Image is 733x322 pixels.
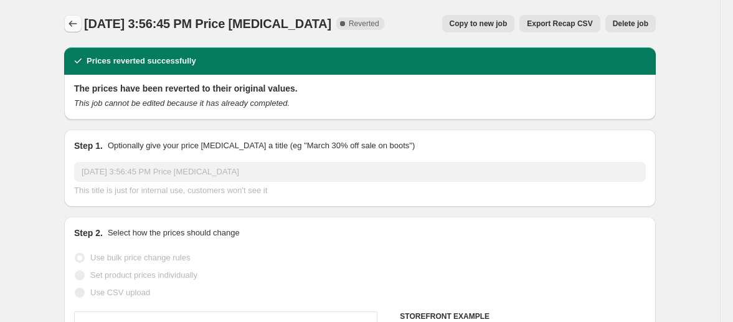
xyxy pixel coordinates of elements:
[74,140,103,152] h2: Step 1.
[442,15,515,32] button: Copy to new job
[108,140,415,152] p: Optionally give your price [MEDICAL_DATA] a title (eg "March 30% off sale on boots")
[108,227,240,239] p: Select how the prices should change
[349,19,379,29] span: Reverted
[74,186,267,195] span: This title is just for internal use, customers won't see it
[90,253,190,262] span: Use bulk price change rules
[90,270,197,280] span: Set product prices individually
[605,15,656,32] button: Delete job
[64,15,82,32] button: Price change jobs
[74,227,103,239] h2: Step 2.
[74,162,646,182] input: 30% off holiday sale
[519,15,600,32] button: Export Recap CSV
[90,288,150,297] span: Use CSV upload
[74,98,290,108] i: This job cannot be edited because it has already completed.
[87,55,196,67] h2: Prices reverted successfully
[613,19,648,29] span: Delete job
[400,311,646,321] h6: STOREFRONT EXAMPLE
[74,82,646,95] h2: The prices have been reverted to their original values.
[450,19,508,29] span: Copy to new job
[527,19,592,29] span: Export Recap CSV
[84,17,331,31] span: [DATE] 3:56:45 PM Price [MEDICAL_DATA]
